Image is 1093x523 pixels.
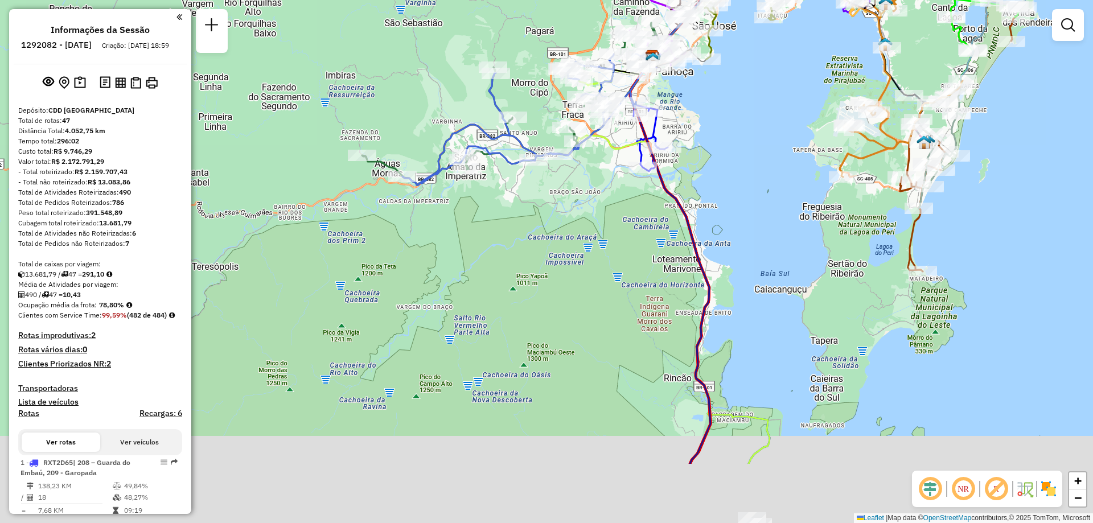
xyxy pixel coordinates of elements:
[102,311,127,319] strong: 99,59%
[176,10,182,23] a: Clique aqui para minimizar o painel
[18,238,182,249] div: Total de Pedidos não Roteirizados:
[18,187,182,197] div: Total de Atividades Roteirizadas:
[18,397,182,407] h4: Lista de veículos
[83,344,87,355] strong: 0
[18,177,182,187] div: - Total não roteirizado:
[124,505,178,516] td: 09:19
[18,345,182,355] h4: Rotas vários dias:
[857,514,884,522] a: Leaflet
[886,514,887,522] span: |
[56,74,72,92] button: Centralizar mapa no depósito ou ponto de apoio
[18,228,182,238] div: Total de Atividades não Roteirizadas:
[38,505,112,516] td: 7,68 KM
[51,157,104,166] strong: R$ 2.172.791,29
[20,458,130,477] span: 1 -
[48,106,134,114] strong: CDD [GEOGRAPHIC_DATA]
[139,409,182,418] h4: Recargas: 6
[950,475,977,503] span: Ocultar NR
[18,218,182,228] div: Cubagem total roteirizado:
[86,208,122,217] strong: 391.548,89
[27,494,34,501] i: Total de Atividades
[18,359,182,369] h4: Clientes Priorizados NR:
[119,188,131,196] strong: 490
[75,167,128,176] strong: R$ 2.159.707,43
[18,157,182,167] div: Valor total:
[645,50,660,64] img: CDD Florianópolis
[921,134,935,149] img: 2368 - Warecloud Autódromo
[82,270,104,278] strong: 291,10
[171,459,178,466] em: Rota exportada
[126,302,132,308] em: Média calculada utilizando a maior ocupação (%Peso ou %Cubagem) de cada rota da sessão. Rotas cro...
[143,75,160,91] button: Imprimir Rotas
[1016,480,1034,498] img: Fluxo de ruas
[112,198,124,207] strong: 786
[54,147,92,155] strong: R$ 9.746,29
[100,433,179,452] button: Ver veículos
[18,269,182,279] div: 13.681,79 / 47 =
[128,75,143,91] button: Visualizar Romaneio
[923,514,972,522] a: OpenStreetMap
[124,492,178,503] td: 48,27%
[18,384,182,393] h4: Transportadoras
[18,331,182,340] h4: Rotas improdutivas:
[1057,14,1079,36] a: Exibir filtros
[917,475,944,503] span: Ocultar deslocamento
[113,75,128,90] button: Visualizar relatório de Roteirização
[21,40,92,50] h6: 1292082 - [DATE]
[18,290,182,300] div: 490 / 47 =
[18,409,39,418] h4: Rotas
[18,105,182,116] div: Depósito:
[18,197,182,208] div: Total de Pedidos Roteirizados:
[42,291,49,298] i: Total de rotas
[88,178,130,186] strong: R$ 13.083,86
[61,271,68,278] i: Total de rotas
[57,137,79,145] strong: 296:02
[51,24,150,35] h4: Informações da Sessão
[38,492,112,503] td: 18
[40,73,56,92] button: Exibir sessão original
[62,116,70,125] strong: 47
[18,167,182,177] div: - Total roteirizado:
[18,136,182,146] div: Tempo total:
[18,259,182,269] div: Total de caixas por viagem:
[63,290,81,299] strong: 10,43
[106,271,112,278] i: Meta Caixas/viagem: 175,16 Diferença: 115,94
[18,116,182,126] div: Total de rotas:
[18,271,25,278] i: Cubagem total roteirizado
[38,480,112,492] td: 138,23 KM
[917,135,931,150] img: WCL - Campeche
[106,359,111,369] strong: 2
[200,14,223,39] a: Nova sessão e pesquisa
[65,126,105,135] strong: 4.052,75 km
[43,458,73,467] span: RXT2D65
[97,74,113,92] button: Logs desbloquear sessão
[983,475,1010,503] span: Exibir rótulo
[72,74,88,92] button: Painel de Sugestão
[132,229,136,237] strong: 6
[125,239,129,248] strong: 7
[18,291,25,298] i: Total de Atividades
[20,458,130,477] span: | 208 – Guarda do Embaú, 209 - Garopada
[1069,472,1086,489] a: Zoom in
[113,507,118,514] i: Tempo total em rota
[113,494,121,501] i: % de utilização da cubagem
[20,505,26,516] td: =
[1039,480,1058,498] img: Exibir/Ocultar setores
[97,40,174,51] div: Criação: [DATE] 18:59
[18,300,97,309] span: Ocupação média da frota:
[99,300,124,309] strong: 78,80%
[113,483,121,489] i: % de utilização do peso
[18,208,182,218] div: Peso total roteirizado:
[127,311,167,319] strong: (482 de 484)
[91,330,96,340] strong: 2
[18,311,102,319] span: Clientes com Service Time:
[854,513,1093,523] div: Map data © contributors,© 2025 TomTom, Microsoft
[161,459,167,466] em: Opções
[27,483,34,489] i: Distância Total
[18,146,182,157] div: Custo total:
[878,37,893,52] img: FAD - Pirajubae
[169,312,175,319] em: Rotas cross docking consideradas
[22,433,100,452] button: Ver rotas
[18,279,182,290] div: Média de Atividades por viagem:
[1069,489,1086,506] a: Zoom out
